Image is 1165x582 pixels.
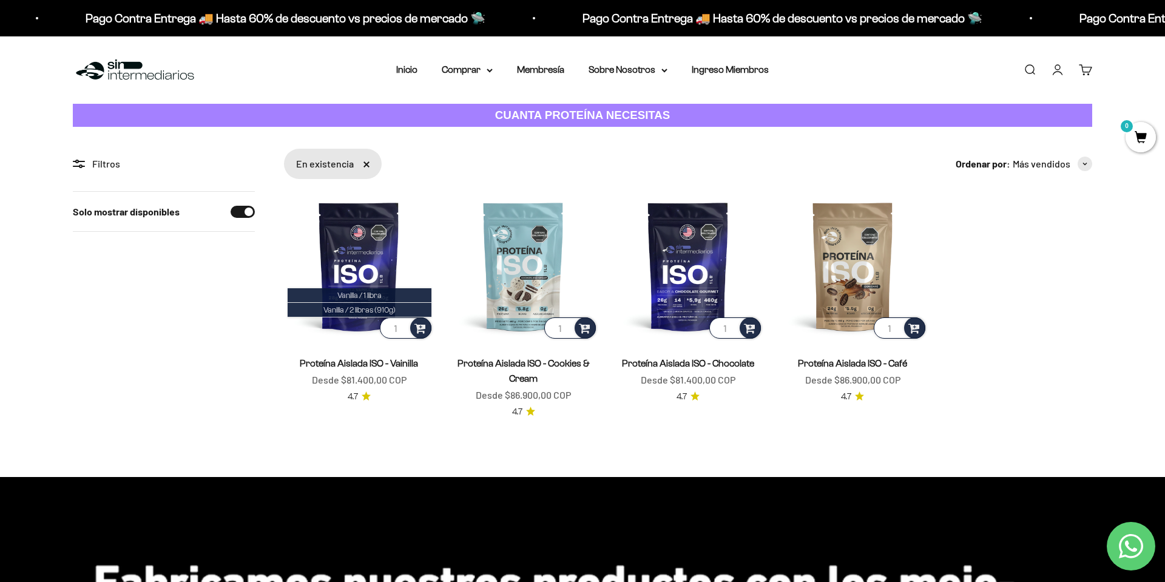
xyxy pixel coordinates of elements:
a: Proteína Aislada ISO - Chocolate [622,358,754,368]
a: 4.74.7 de 5.0 estrellas [841,390,864,404]
sale-price: Desde $86.900,00 COP [805,372,900,388]
sale-price: Desde $86.900,00 COP [476,387,571,403]
div: Filtros [73,156,255,172]
summary: Comprar [442,62,493,78]
span: Vanilla / 1 libra [337,291,382,300]
mark: 0 [1119,119,1134,134]
a: Proteína Aislada ISO - Cookies & Cream [458,358,590,384]
a: Quitar filtro «En existencia» [363,161,370,167]
span: 4.7 [348,390,358,404]
span: Ordenar por: [956,156,1010,172]
sale-price: Desde $81.400,00 COP [641,372,735,388]
a: Proteína Aislada ISO - Café [798,358,907,368]
span: 4.7 [512,405,522,419]
a: Ingreso Miembros [692,64,769,75]
a: Inicio [396,64,417,75]
a: CUANTA PROTEÍNA NECESITAS [73,104,1092,127]
span: 4.7 [841,390,851,404]
span: Vanilla / 2 libras (910g) [323,305,396,314]
a: 4.74.7 de 5.0 estrellas [512,405,535,419]
a: 4.74.7 de 5.0 estrellas [677,390,700,404]
a: 0 [1126,132,1156,145]
p: Pago Contra Entrega 🚚 Hasta 60% de descuento vs precios de mercado 🛸 [21,8,421,28]
button: Más vendidos [1013,156,1092,172]
strong: CUANTA PROTEÍNA NECESITAS [495,109,670,121]
span: Más vendidos [1013,156,1070,172]
a: 4.74.7 de 5.0 estrellas [348,390,371,404]
div: En existencia [284,149,382,179]
a: Proteína Aislada ISO - Vainilla [300,358,418,368]
span: 4.7 [677,390,687,404]
summary: Sobre Nosotros [589,62,667,78]
a: Membresía [517,64,564,75]
p: Pago Contra Entrega 🚚 Hasta 60% de descuento vs precios de mercado 🛸 [518,8,918,28]
label: Solo mostrar disponibles [73,204,180,220]
sale-price: Desde $81.400,00 COP [312,372,407,388]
